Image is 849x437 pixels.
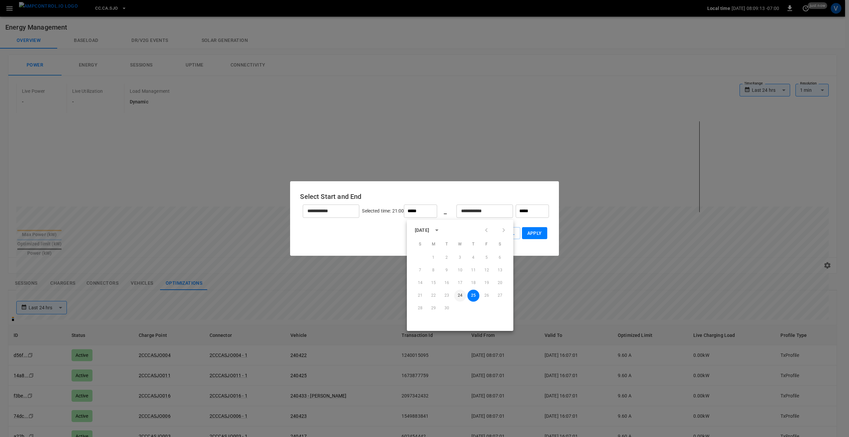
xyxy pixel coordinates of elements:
span: Selected time: 21:00 [362,208,404,213]
button: 24 [454,290,466,302]
button: 25 [467,290,479,302]
div: [DATE] [415,227,429,234]
span: Saturday [494,238,506,251]
span: Thursday [467,238,479,251]
button: calendar view is open, switch to year view [431,224,442,236]
span: Tuesday [441,238,453,251]
button: Apply [522,227,547,239]
span: Friday [481,238,493,251]
span: Sunday [414,238,426,251]
h6: Select Start and End [300,191,549,202]
span: Monday [427,238,439,251]
span: Wednesday [454,238,466,251]
h6: _ [444,206,447,217]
